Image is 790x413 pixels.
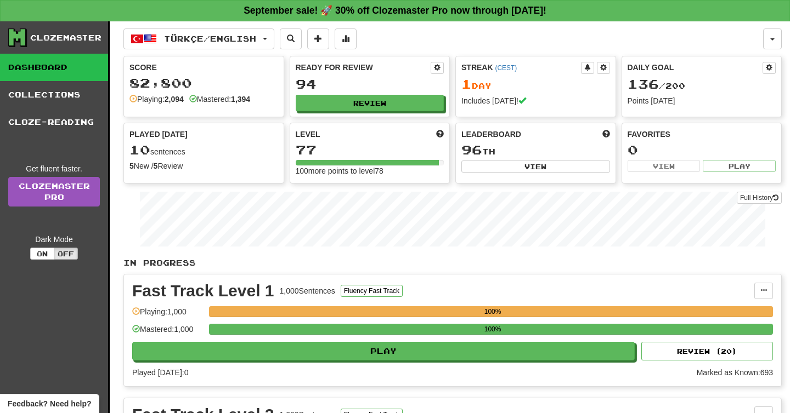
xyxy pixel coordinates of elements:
[628,76,659,91] span: 136
[129,129,188,140] span: Played [DATE]
[296,62,431,73] div: Ready for Review
[132,324,204,342] div: Mastered: 1,000
[436,129,444,140] span: Score more points to level up
[628,62,763,74] div: Daily Goal
[165,95,184,104] strong: 2,094
[641,342,773,360] button: Review (20)
[461,143,610,157] div: th
[164,34,256,43] span: Türkçe / English
[628,81,685,90] span: / 200
[132,306,204,324] div: Playing: 1,000
[461,76,472,91] span: 1
[628,95,776,106] div: Points [DATE]
[8,234,100,245] div: Dark Mode
[697,367,773,378] div: Marked as Known: 693
[703,160,776,172] button: Play
[129,160,278,171] div: New / Review
[495,64,517,72] a: (CEST)
[244,5,546,16] strong: September sale! 🚀 30% off Clozemaster Pro now through [DATE]!
[30,32,101,43] div: Clozemaster
[461,95,610,106] div: Includes [DATE]!
[737,192,782,204] button: Full History
[8,177,100,206] a: ClozemasterPro
[602,129,610,140] span: This week in points, UTC
[461,142,482,157] span: 96
[132,342,635,360] button: Play
[212,324,773,335] div: 100%
[129,62,278,73] div: Score
[335,28,357,49] button: More stats
[129,143,278,157] div: sentences
[8,398,91,409] span: Open feedback widget
[628,160,701,172] button: View
[129,142,150,157] span: 10
[280,28,302,49] button: Search sentences
[296,165,444,176] div: 100 more points to level 78
[54,248,78,260] button: Off
[461,160,610,173] button: View
[461,62,581,73] div: Streak
[30,248,54,260] button: On
[132,283,274,299] div: Fast Track Level 1
[231,95,250,104] strong: 1,394
[132,368,188,377] span: Played [DATE]: 0
[212,306,773,317] div: 100%
[129,94,184,105] div: Playing:
[307,28,329,49] button: Add sentence to collection
[628,143,776,157] div: 0
[154,162,158,170] strong: 5
[628,129,776,140] div: Favorites
[129,162,134,170] strong: 5
[341,285,403,297] button: Fluency Fast Track
[123,28,274,49] button: Türkçe/English
[296,143,444,157] div: 77
[461,129,521,140] span: Leaderboard
[296,95,444,111] button: Review
[123,257,782,268] p: In Progress
[129,76,278,90] div: 82,800
[461,77,610,91] div: Day
[296,129,320,140] span: Level
[189,94,250,105] div: Mastered:
[8,163,100,174] div: Get fluent faster.
[296,77,444,91] div: 94
[280,285,335,296] div: 1,000 Sentences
